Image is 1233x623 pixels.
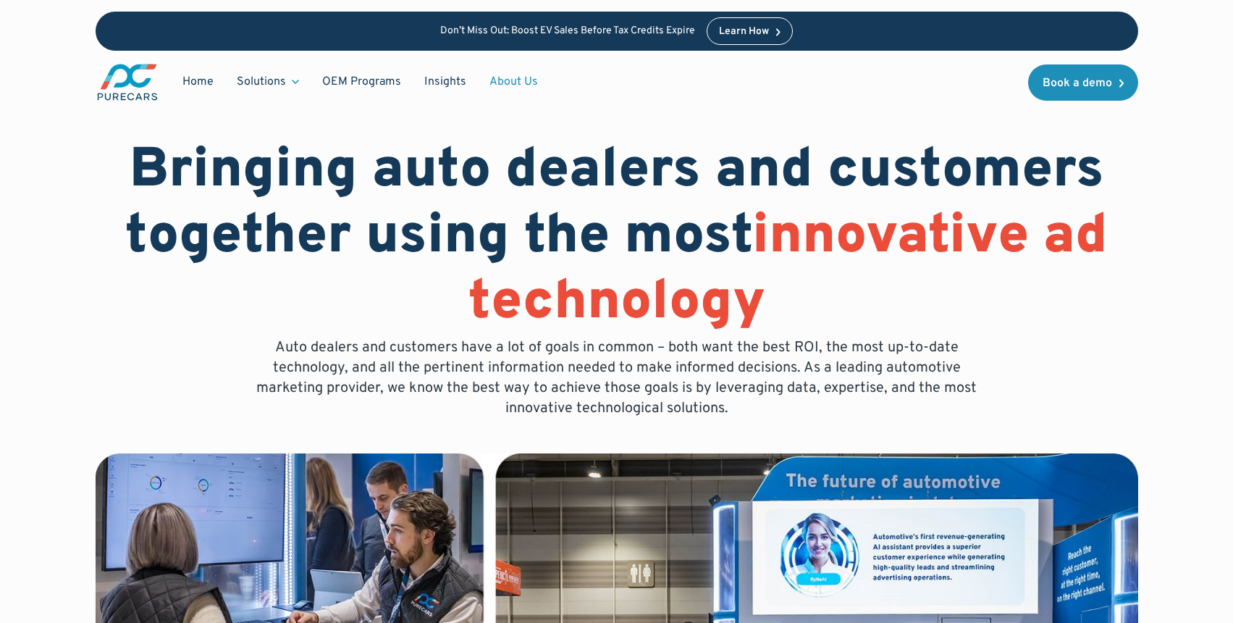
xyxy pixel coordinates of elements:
[478,68,550,96] a: About Us
[707,17,793,45] a: Learn How
[1028,64,1138,101] a: Book a demo
[440,25,695,38] p: Don’t Miss Out: Boost EV Sales Before Tax Credits Expire
[1043,78,1112,89] div: Book a demo
[96,139,1138,338] h1: Bringing auto dealers and customers together using the most
[96,62,159,102] img: purecars logo
[311,68,413,96] a: OEM Programs
[468,203,1108,338] span: innovative ad technology
[413,68,478,96] a: Insights
[719,27,769,37] div: Learn How
[246,338,988,419] p: Auto dealers and customers have a lot of goals in common – both want the best ROI, the most up-to...
[171,68,225,96] a: Home
[237,74,286,90] div: Solutions
[96,62,159,102] a: main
